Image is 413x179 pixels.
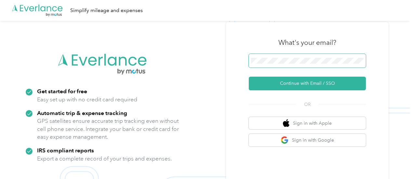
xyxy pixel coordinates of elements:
p: Export a complete record of your trips and expenses. [37,155,172,163]
strong: Automatic trip & expense tracking [37,109,127,116]
img: apple logo [283,119,289,127]
strong: Get started for free [37,88,87,95]
span: OR [296,101,319,108]
button: apple logoSign in with Apple [249,117,366,130]
strong: IRS compliant reports [37,147,94,154]
h3: What's your email? [278,38,336,47]
button: google logoSign in with Google [249,134,366,147]
button: Continue with Email / SSO [249,77,366,90]
div: Simplify mileage and expenses [70,6,143,15]
p: GPS satellites ensure accurate trip tracking even without cell phone service. Integrate your bank... [37,117,179,141]
p: Easy set up with no credit card required [37,96,137,104]
img: google logo [281,136,289,144]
